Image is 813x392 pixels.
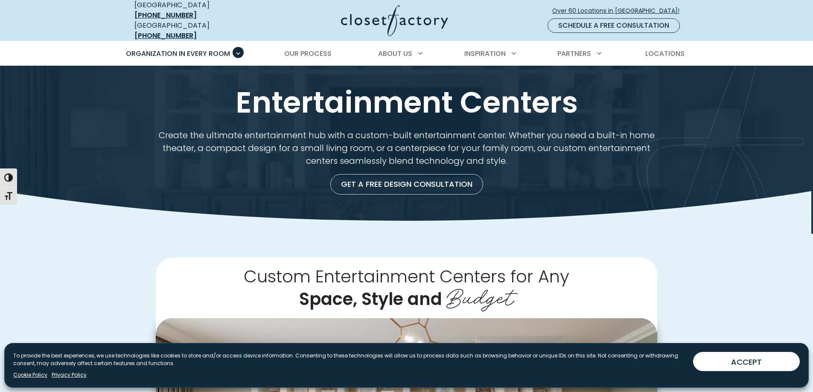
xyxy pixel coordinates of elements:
button: ACCEPT [693,352,800,371]
span: Locations [645,49,685,58]
a: Get a Free Design Consultation [330,174,483,195]
p: Create the ultimate entertainment hub with a custom-built entertainment center. Whether you need ... [156,129,657,167]
span: Space, Style and [299,287,442,311]
span: Organization in Every Room [126,49,230,58]
img: Closet Factory Logo [341,5,448,36]
a: Privacy Policy [52,371,87,379]
span: Custom Entertainment Centers for Any [244,264,569,288]
span: About Us [378,49,412,58]
span: Inspiration [464,49,506,58]
div: [GEOGRAPHIC_DATA] [134,20,258,41]
p: To provide the best experiences, we use technologies like cookies to store and/or access device i... [13,352,686,367]
a: [PHONE_NUMBER] [134,31,197,41]
a: Cookie Policy [13,371,47,379]
span: Over 60 Locations in [GEOGRAPHIC_DATA]! [552,6,686,15]
a: Over 60 Locations in [GEOGRAPHIC_DATA]! [552,3,687,18]
span: Budget [446,278,514,312]
span: Our Process [284,49,332,58]
a: Schedule a Free Consultation [548,18,680,33]
nav: Primary Menu [120,42,694,66]
span: Partners [557,49,591,58]
h1: Entertainment Centers [133,86,681,119]
a: [PHONE_NUMBER] [134,10,197,20]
